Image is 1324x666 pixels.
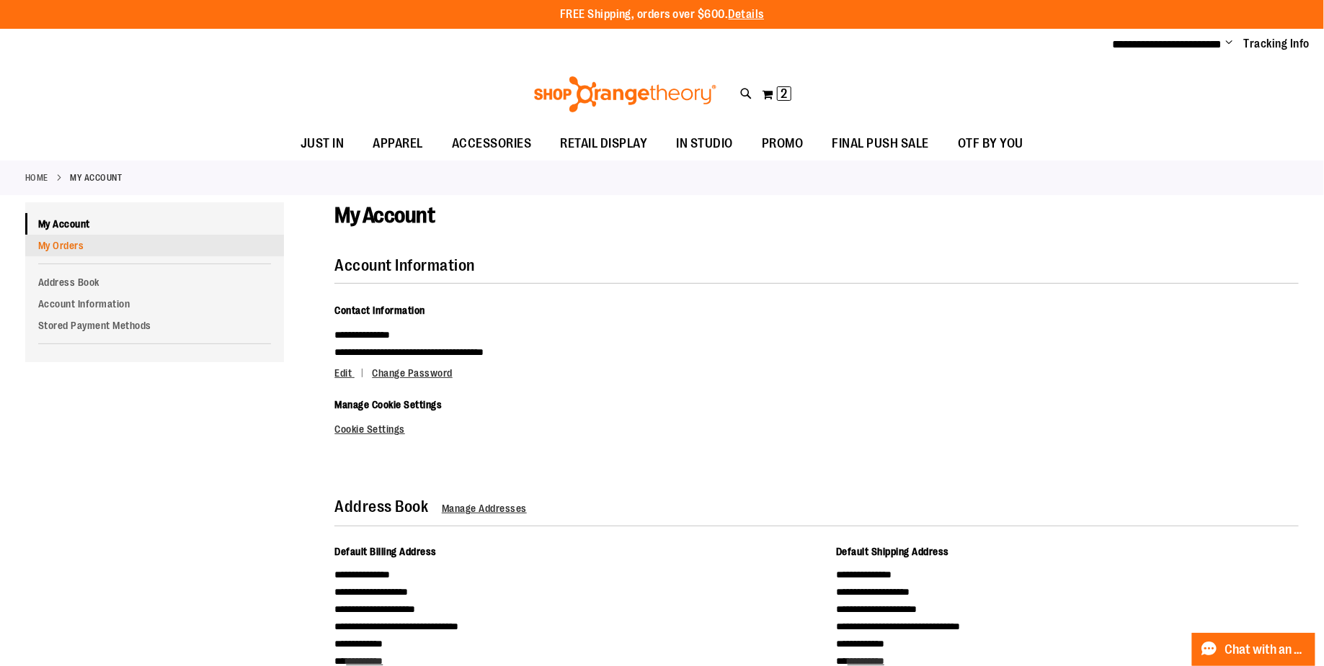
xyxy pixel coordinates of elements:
[1225,643,1307,657] span: Chat with an Expert
[836,546,949,557] span: Default Shipping Address
[25,315,284,336] a: Stored Payment Methods
[781,86,787,101] span: 2
[25,213,284,235] a: My Account
[334,256,475,274] strong: Account Information
[532,76,719,112] img: Shop Orangetheory
[25,271,284,293] a: Address Book
[334,367,370,379] a: Edit
[334,498,428,516] strong: Address Book
[560,6,765,23] p: FREE Shipping, orders over $600.
[334,305,425,316] span: Contact Information
[452,127,532,160] span: ACCESSORIES
[832,127,930,160] span: FINAL PUSH SALE
[561,127,648,160] span: RETAIL DISPLAY
[334,203,435,228] span: My Account
[25,235,284,256] a: My Orders
[334,367,352,379] span: Edit
[1244,36,1310,52] a: Tracking Info
[1192,633,1316,666] button: Chat with an Expert
[25,171,48,184] a: Home
[373,127,424,160] span: APPAREL
[762,127,804,160] span: PROMO
[372,367,453,379] a: Change Password
[71,171,123,184] strong: My Account
[1226,37,1233,51] button: Account menu
[442,503,527,514] a: Manage Addresses
[958,127,1023,160] span: OTF BY YOU
[729,8,765,21] a: Details
[301,127,345,160] span: JUST IN
[25,293,284,315] a: Account Information
[677,127,734,160] span: IN STUDIO
[334,423,405,435] a: Cookie Settings
[334,546,437,557] span: Default Billing Address
[334,399,442,410] span: Manage Cookie Settings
